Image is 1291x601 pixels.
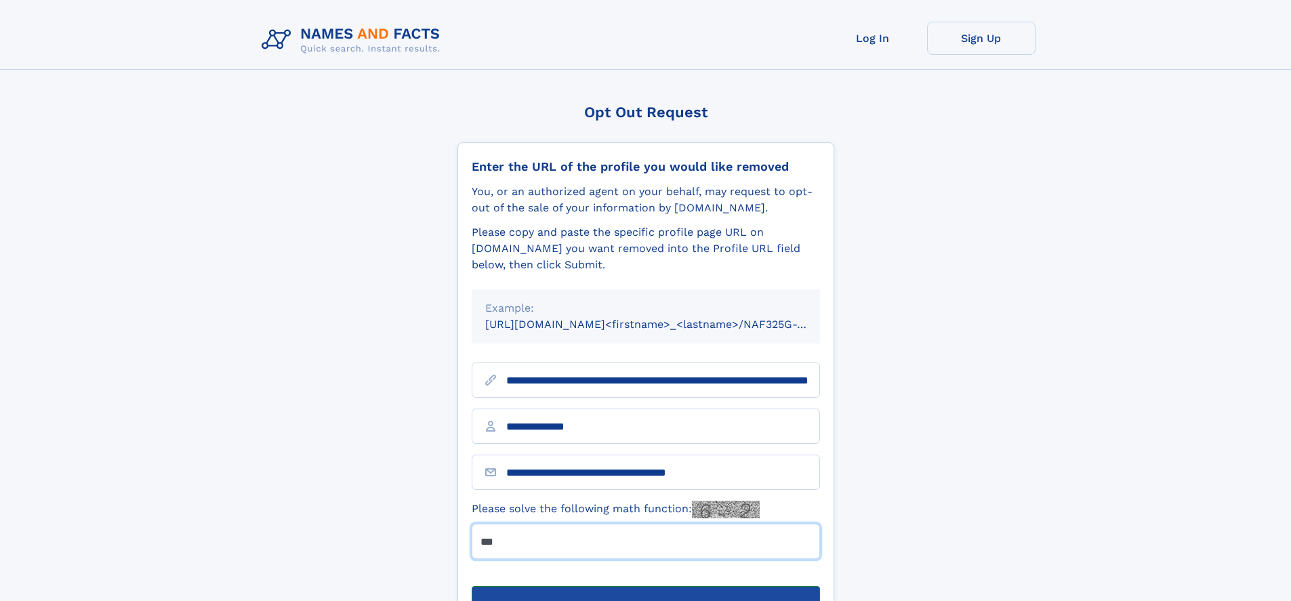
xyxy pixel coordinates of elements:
[472,159,820,174] div: Enter the URL of the profile you would like removed
[472,224,820,273] div: Please copy and paste the specific profile page URL on [DOMAIN_NAME] you want removed into the Pr...
[472,501,760,518] label: Please solve the following math function:
[485,318,846,331] small: [URL][DOMAIN_NAME]<firstname>_<lastname>/NAF325G-xxxxxxxx
[457,104,834,121] div: Opt Out Request
[485,300,806,316] div: Example:
[927,22,1036,55] a: Sign Up
[472,184,820,216] div: You, or an authorized agent on your behalf, may request to opt-out of the sale of your informatio...
[819,22,927,55] a: Log In
[256,22,451,58] img: Logo Names and Facts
